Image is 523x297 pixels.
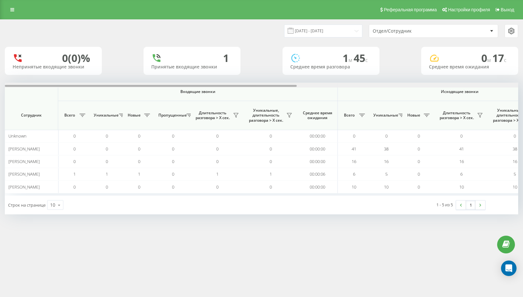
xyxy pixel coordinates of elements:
span: 16 [384,159,389,164]
span: 0 [172,184,174,190]
span: 38 [384,146,389,152]
span: м [348,56,354,64]
span: Длительность разговора > Х сек. [194,110,231,120]
td: 00:00:00 [297,155,338,168]
span: Строк на странице [8,202,46,208]
span: Сотрудник [10,113,52,118]
div: Open Intercom Messenger [501,261,517,276]
span: Настройки профиля [448,7,490,12]
div: Среднее время ожидания [429,64,510,70]
span: 41 [459,146,464,152]
span: 0 [481,51,492,65]
div: Отдел/Сотрудник [373,28,450,34]
td: 00:00:00 [297,130,338,142]
span: 0 [418,159,420,164]
span: 0 [106,184,108,190]
span: [PERSON_NAME] [8,159,40,164]
div: 1 - 5 из 5 [436,201,453,208]
span: 1 [216,171,219,177]
span: 0 [106,159,108,164]
a: 1 [466,200,475,210]
span: 45 [354,51,368,65]
span: 0 [138,133,140,139]
div: Непринятые входящие звонки [13,64,94,70]
div: 1 [223,52,229,64]
span: Длительность разговора > Х сек. [438,110,475,120]
span: Уникальные [373,113,397,118]
span: 5 [514,171,516,177]
span: 0 [172,159,174,164]
span: 0 [270,184,272,190]
span: 0 [385,133,388,139]
div: Принятые входящие звонки [151,64,233,70]
span: 10 [384,184,389,190]
span: [PERSON_NAME] [8,184,40,190]
span: 0 [172,133,174,139]
span: 1 [106,171,108,177]
span: c [504,56,507,64]
span: Новые [126,113,142,118]
span: 5 [385,171,388,177]
span: 0 [353,133,355,139]
div: 10 [50,202,55,208]
span: 16 [352,159,356,164]
span: 0 [138,146,140,152]
span: 0 [514,133,516,139]
span: Среднее время ожидания [302,110,333,120]
span: 6 [460,171,463,177]
span: 0 [216,159,219,164]
span: м [487,56,492,64]
span: 0 [270,146,272,152]
span: 0 [418,171,420,177]
span: 0 [138,184,140,190]
span: 0 [106,146,108,152]
span: 0 [270,159,272,164]
span: 0 [172,171,174,177]
span: 0 [216,184,219,190]
span: 16 [459,159,464,164]
span: 38 [513,146,517,152]
span: 0 [73,133,76,139]
td: 00:00:00 [297,180,338,193]
span: 41 [352,146,356,152]
span: 0 [73,159,76,164]
span: Всего [61,113,78,118]
span: Входящие звонки [75,89,321,94]
span: Выход [501,7,514,12]
span: 0 [73,146,76,152]
span: 0 [216,146,219,152]
span: [PERSON_NAME] [8,171,40,177]
span: 0 [106,133,108,139]
span: 10 [459,184,464,190]
span: 17 [492,51,507,65]
span: 1 [270,171,272,177]
span: 0 [460,133,463,139]
span: 0 [418,146,420,152]
td: 00:00:00 [297,142,338,155]
span: Уникальные, длительность разговора > Х сек. [247,108,284,123]
div: Среднее время разговора [290,64,372,70]
span: 0 [418,133,420,139]
span: 0 [216,133,219,139]
td: 00:00:06 [297,168,338,180]
span: Unknown [8,133,27,139]
span: 6 [353,171,355,177]
span: 0 [418,184,420,190]
span: [PERSON_NAME] [8,146,40,152]
span: 0 [172,146,174,152]
div: 0 (0)% [62,52,90,64]
span: 1 [73,171,76,177]
span: Уникальные [94,113,117,118]
span: 0 [270,133,272,139]
span: 10 [513,184,517,190]
span: 16 [513,159,517,164]
span: Реферальная программа [384,7,437,12]
span: 0 [138,159,140,164]
span: 1 [138,171,140,177]
span: Пропущенные [158,113,185,118]
span: 0 [73,184,76,190]
span: Всего [341,113,357,118]
span: 10 [352,184,356,190]
span: c [365,56,368,64]
span: Новые [406,113,422,118]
